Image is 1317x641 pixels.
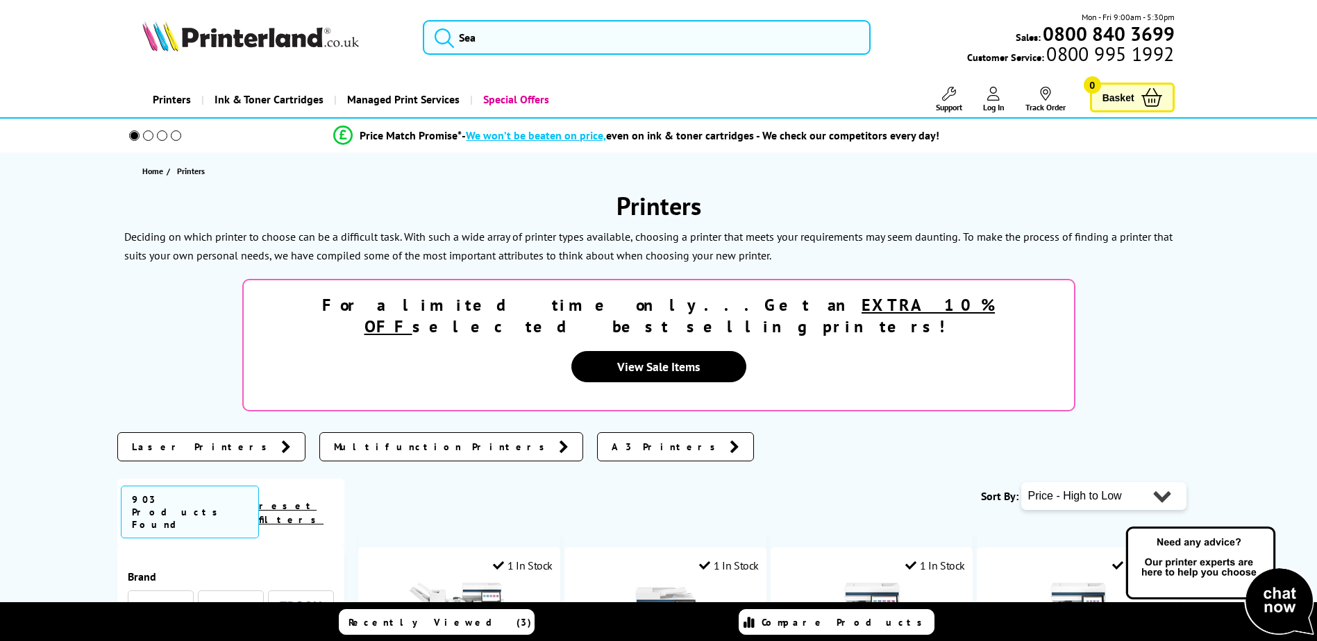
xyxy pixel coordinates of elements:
li: modal_Promise [110,123,1164,148]
a: Multifunction Printers [319,432,583,461]
a: Home [142,164,167,178]
div: 1 In Stock [699,558,759,572]
a: Compare Products [739,609,934,635]
span: 0 [1084,76,1101,94]
span: Customer Service: [967,47,1174,64]
span: Multifunction Printers [334,440,552,454]
a: Recently Viewed (3) [339,609,535,635]
a: 0800 840 3699 [1041,27,1175,40]
div: 1 In Stock [1112,558,1172,572]
div: 1 In Stock [905,558,965,572]
div: 1 In Stock [493,558,553,572]
a: Track Order [1025,87,1066,112]
span: Mon - Fri 9:00am - 5:30pm [1082,10,1175,24]
img: Kyocera [210,601,251,612]
a: Log In [983,87,1005,112]
a: Basket 0 [1090,83,1175,112]
a: reset filters [259,499,324,526]
p: Deciding on which printer to choose can be a difficult task. With such a wide array of printer ty... [124,230,960,243]
span: Price Match Promise* [360,128,462,142]
span: Log In [983,102,1005,112]
a: A3 Printers [597,432,754,461]
b: 0800 840 3699 [1043,21,1175,46]
h1: Printers [117,189,1200,222]
a: Printers [142,82,201,117]
span: Compare Products [762,616,930,629]
span: Ink & Toner Cartridges [215,82,324,117]
p: To make the process of finding a printer that suits your own personal needs, we have compiled som... [124,230,1173,262]
span: Sort By: [981,489,1018,503]
a: Epson [280,598,321,615]
a: Laser Printers [117,432,305,461]
a: Special Offers [470,82,560,117]
span: Printers [177,166,205,176]
span: 0800 995 1992 [1044,47,1174,60]
img: Open Live Chat window [1123,524,1317,638]
a: Printerland Logo [142,21,405,54]
img: Printerland Logo [142,21,359,51]
span: We won’t be beaten on price, [466,128,606,142]
span: Basket [1102,88,1134,107]
span: Recently Viewed (3) [349,616,532,629]
u: EXTRA 10% OFF [364,294,996,337]
div: Brand [128,570,335,583]
span: 903 Products Found [121,486,260,538]
span: A3 Printers [612,440,723,454]
span: Sales: [1016,31,1041,44]
span: Support [936,102,962,112]
input: Sea [423,20,871,55]
a: Support [936,87,962,112]
a: Kyocera [210,598,251,615]
strong: For a limited time only...Get an selected best selling printers! [322,294,995,337]
a: Xerox [140,598,181,615]
span: Laser Printers [132,440,274,454]
a: Managed Print Services [334,82,470,117]
a: View Sale Items [571,351,746,382]
div: - even on ink & toner cartridges - We check our competitors every day! [462,128,939,142]
a: Ink & Toner Cartridges [201,82,334,117]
